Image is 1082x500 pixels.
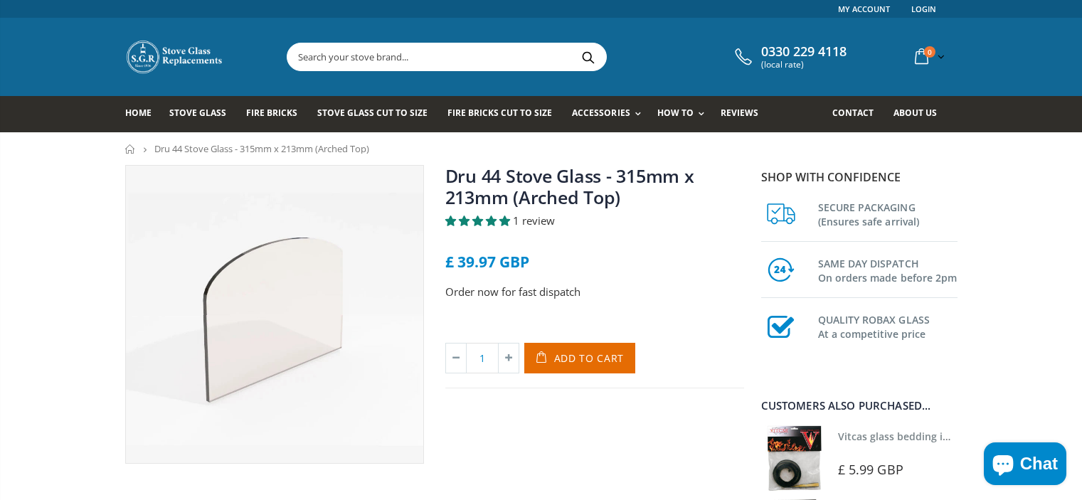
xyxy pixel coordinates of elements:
[832,107,874,119] span: Contact
[126,166,423,463] img: Arched_Top_stove_glass_2_cf52b736-e288-4a62-a45e-576a292616f9_800x_crop_center.webp
[524,343,636,373] button: Add to Cart
[445,213,513,228] span: 5.00 stars
[154,142,369,155] span: Dru 44 Stove Glass - 315mm x 213mm (Arched Top)
[445,252,529,272] span: £ 39.97 GBP
[572,96,647,132] a: Accessories
[125,144,136,154] a: Home
[657,96,711,132] a: How To
[447,107,552,119] span: Fire Bricks Cut To Size
[761,44,847,60] span: 0330 229 4118
[721,107,758,119] span: Reviews
[818,198,958,229] h3: SECURE PACKAGING (Ensures safe arrival)
[980,442,1071,489] inbox-online-store-chat: Shopify online store chat
[125,39,225,75] img: Stove Glass Replacement
[445,284,744,300] p: Order now for fast dispatch
[445,164,694,209] a: Dru 44 Stove Glass - 315mm x 213mm (Arched Top)
[761,400,958,411] div: Customers also purchased...
[573,43,605,70] button: Search
[125,96,162,132] a: Home
[287,43,765,70] input: Search your stove brand...
[513,213,555,228] span: 1 review
[838,461,903,478] span: £ 5.99 GBP
[721,96,769,132] a: Reviews
[317,107,428,119] span: Stove Glass Cut To Size
[246,107,297,119] span: Fire Bricks
[125,107,152,119] span: Home
[169,107,226,119] span: Stove Glass
[832,96,884,132] a: Contact
[317,96,438,132] a: Stove Glass Cut To Size
[924,46,935,58] span: 0
[909,43,948,70] a: 0
[572,107,630,119] span: Accessories
[893,107,937,119] span: About us
[246,96,308,132] a: Fire Bricks
[731,44,847,70] a: 0330 229 4118 (local rate)
[761,425,827,491] img: Vitcas stove glass bedding in tape
[761,60,847,70] span: (local rate)
[818,254,958,285] h3: SAME DAY DISPATCH On orders made before 2pm
[169,96,237,132] a: Stove Glass
[447,96,563,132] a: Fire Bricks Cut To Size
[893,96,948,132] a: About us
[818,310,958,341] h3: QUALITY ROBAX GLASS At a competitive price
[554,351,625,365] span: Add to Cart
[657,107,694,119] span: How To
[761,169,958,186] p: Shop with confidence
